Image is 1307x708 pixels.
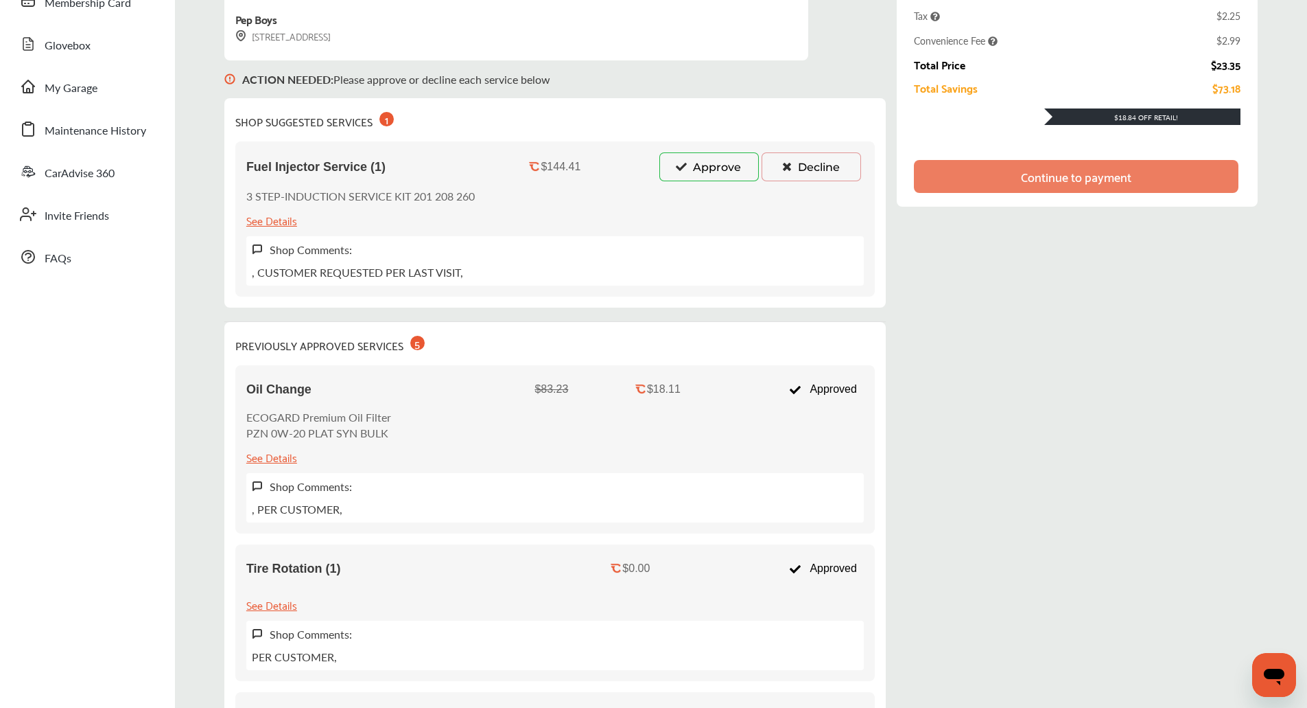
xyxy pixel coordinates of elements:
div: [STREET_ADDRESS] [235,28,331,44]
div: Approved [782,556,864,582]
p: PZN 0W-20 PLAT SYN BULK [246,425,391,441]
div: $2.99 [1216,34,1240,47]
div: See Details [246,211,297,229]
img: svg+xml;base64,PHN2ZyB3aWR0aD0iMTYiIGhlaWdodD0iMTciIHZpZXdCb3g9IjAgMCAxNiAxNyIgZmlsbD0ibm9uZSIgeG... [235,30,246,42]
label: Shop Comments: [270,479,352,494]
div: $2.25 [1216,9,1240,23]
span: Invite Friends [45,207,109,225]
span: Tax [914,9,940,23]
p: Please approve or decline each service below [242,71,550,87]
span: CarAdvise 360 [45,165,115,183]
div: Total Savings [914,82,978,94]
span: Glovebox [45,37,91,55]
div: $18.11 [647,383,681,396]
span: Fuel Injector Service (1) [246,160,386,174]
p: , CUSTOMER REQUESTED PER LAST VISIT, [252,264,463,280]
div: $83.23 [534,383,568,396]
a: Invite Friends [12,196,161,232]
label: Shop Comments: [270,242,352,258]
div: Approved [782,376,864,402]
span: Maintenance History [45,122,146,140]
div: 5 [410,336,425,350]
div: PREVIOUSLY APPROVED SERVICES [235,333,425,354]
div: $144.41 [541,161,580,173]
div: 1 [379,112,394,126]
iframe: Button to launch messaging window [1252,653,1296,697]
div: Continue to payment [1021,170,1131,183]
label: Shop Comments: [270,626,352,642]
p: ECOGARD Premium Oil Filter [246,409,391,425]
a: My Garage [12,69,161,104]
img: svg+xml;base64,PHN2ZyB3aWR0aD0iMTYiIGhlaWdodD0iMTciIHZpZXdCb3g9IjAgMCAxNiAxNyIgZmlsbD0ibm9uZSIgeG... [252,628,263,640]
div: Total Price [914,58,965,71]
div: See Details [246,595,297,614]
span: My Garage [45,80,97,98]
a: Maintenance History [12,111,161,147]
span: Tire Rotation (1) [246,562,341,576]
button: Decline [762,152,861,181]
div: $23.35 [1211,58,1240,71]
button: Approve [659,152,759,181]
a: CarAdvise 360 [12,154,161,190]
div: See Details [246,448,297,466]
div: $0.00 [622,562,650,575]
p: PER CUSTOMER, [252,649,337,665]
img: svg+xml;base64,PHN2ZyB3aWR0aD0iMTYiIGhlaWdodD0iMTciIHZpZXdCb3g9IjAgMCAxNiAxNyIgZmlsbD0ibm9uZSIgeG... [224,60,235,98]
div: Pep Boys [235,10,276,28]
div: $73.18 [1212,82,1240,94]
p: , PER CUSTOMER, [252,501,342,517]
span: Oil Change [246,382,311,397]
div: $18.84 Off Retail! [1044,113,1240,122]
p: 3 STEP-INDUCTION SERVICE KIT 201 208 260 [246,188,475,204]
span: Convenience Fee [914,34,998,47]
img: svg+xml;base64,PHN2ZyB3aWR0aD0iMTYiIGhlaWdodD0iMTciIHZpZXdCb3g9IjAgMCAxNiAxNyIgZmlsbD0ibm9uZSIgeG... [252,244,263,255]
div: SHOP SUGGESTED SERVICES [235,109,394,130]
a: Glovebox [12,26,161,62]
b: ACTION NEEDED : [242,71,333,87]
span: FAQs [45,250,71,268]
a: FAQs [12,239,161,275]
img: svg+xml;base64,PHN2ZyB3aWR0aD0iMTYiIGhlaWdodD0iMTciIHZpZXdCb3g9IjAgMCAxNiAxNyIgZmlsbD0ibm9uZSIgeG... [252,481,263,492]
